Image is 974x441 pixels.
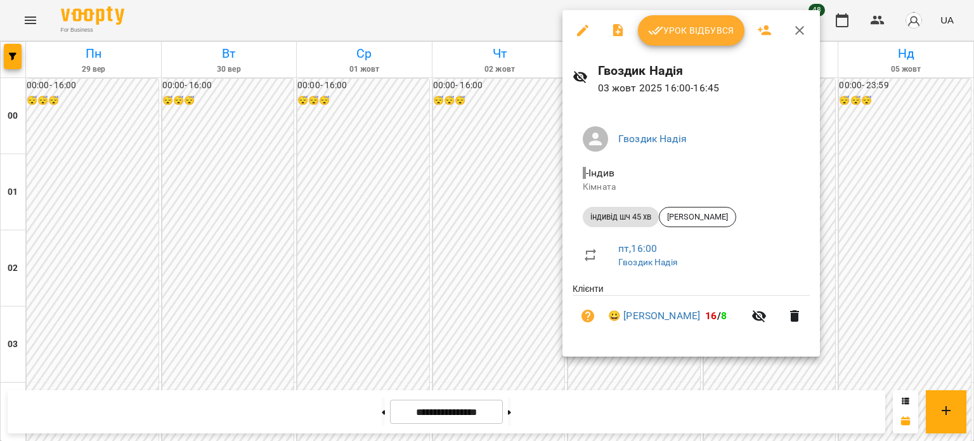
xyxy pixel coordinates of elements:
span: 16 [705,310,717,322]
span: [PERSON_NAME] [659,211,736,223]
span: - Індив [583,167,617,179]
p: 03 жовт 2025 16:00 - 16:45 [598,81,810,96]
p: Кімната [583,181,800,194]
span: індивід шч 45 хв [583,211,659,223]
a: 😀 [PERSON_NAME] [608,308,700,324]
a: Гвоздик Надія [618,133,687,145]
a: Гвоздик Надія [618,257,678,267]
a: пт , 16:00 [618,242,657,254]
button: Візит ще не сплачено. Додати оплату? [573,301,603,331]
b: / [705,310,727,322]
div: [PERSON_NAME] [659,207,736,227]
span: Урок відбувся [648,23,734,38]
ul: Клієнти [573,282,810,341]
button: Урок відбувся [638,15,744,46]
h6: Гвоздик Надія [598,61,810,81]
span: 8 [721,310,727,322]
